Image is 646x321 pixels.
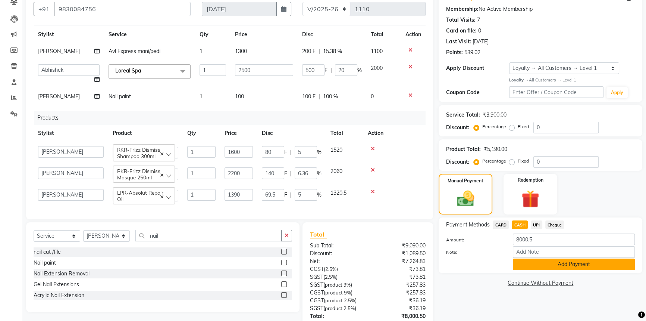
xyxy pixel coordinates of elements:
span: 1 [200,48,203,55]
label: Amount: [440,237,507,243]
div: ₹257.83 [368,281,431,289]
div: No Active Membership [446,5,635,13]
span: | [290,170,292,178]
div: Nail Extension Removal [34,270,90,278]
span: | [319,47,320,55]
span: 2.5% [344,297,355,303]
span: CASH [512,220,528,229]
label: Manual Payment [448,178,483,184]
span: % [357,67,362,74]
label: Redemption [518,177,543,183]
div: Discount: [446,124,469,132]
th: Qty [183,125,220,142]
span: RKR-Frizz Dismiss Masque 250ml [117,168,160,180]
input: Amount [513,234,635,245]
div: Sub Total: [304,242,368,250]
div: 7 [477,16,480,24]
div: Product Total: [446,145,481,153]
span: | [290,148,292,156]
span: F [324,67,327,74]
div: ₹9,090.00 [368,242,431,250]
span: 1100 [371,48,383,55]
div: Apply Discount [446,64,509,72]
span: 9% [344,282,351,288]
button: Apply [606,87,628,98]
div: Card on file: [446,27,477,35]
div: Membership: [446,5,479,13]
span: 2.5% [325,274,336,280]
div: ( ) [304,305,368,312]
span: 15.38 % [323,47,342,55]
span: SGST [310,281,323,288]
div: Net: [304,257,368,265]
span: SGST [310,274,323,280]
th: Stylist [34,26,104,43]
span: 1 [200,93,203,100]
label: Percentage [482,123,506,130]
div: ₹257.83 [368,289,431,297]
div: Total: [304,312,368,320]
div: [DATE] [473,38,489,46]
div: ₹73.81 [368,265,431,273]
div: ₹5,190.00 [484,145,507,153]
span: Loreal Spa [115,67,141,74]
th: Product [108,125,183,142]
button: +91 [34,2,54,16]
div: ( ) [304,281,368,289]
span: CGST [310,297,324,304]
div: Gel Nail Extensions [34,281,79,288]
div: ( ) [304,289,368,297]
div: Service Total: [446,111,480,119]
input: Add Note [513,246,635,258]
label: Note: [440,249,507,256]
span: 1320.5 [330,189,346,196]
div: ₹73.81 [368,273,431,281]
div: ₹36.19 [368,297,431,305]
label: Fixed [518,123,529,130]
span: 100 % [323,93,338,101]
div: All Customers → Level 1 [509,77,635,83]
span: product [325,297,343,303]
div: ₹8,000.50 [368,312,431,320]
th: Service [104,26,195,43]
a: Continue Without Payment [440,279,641,287]
th: Price [220,125,257,142]
div: 539.02 [464,49,480,56]
span: % [317,148,322,156]
div: ( ) [304,273,368,281]
th: Total [326,125,363,142]
span: | [319,93,320,101]
span: product [325,282,342,288]
span: 2.5% [344,305,355,311]
th: Price [231,26,298,43]
span: Total [310,231,327,238]
span: 0 [371,93,374,100]
span: CGST [310,266,324,272]
div: ₹36.19 [368,305,431,312]
span: Nail paint [109,93,131,100]
div: Nail paint [34,259,56,267]
span: 2000 [371,65,383,71]
div: Coupon Code [446,89,509,96]
span: UPI [531,220,542,229]
span: 2060 [330,168,342,175]
span: [PERSON_NAME] [38,93,80,100]
span: [PERSON_NAME] [38,48,80,55]
span: RKR-Frizz Dismiss Shampoo 300ml [117,146,160,159]
span: 1300 [235,48,247,55]
span: 1520 [330,146,342,153]
div: Last Visit: [446,38,471,46]
span: F [284,170,287,178]
div: Discount: [304,250,368,257]
div: Acrylic Nail Extension [34,291,84,299]
span: 100 F [302,93,316,101]
span: Cheque [545,220,564,229]
button: Add Payment [513,259,635,270]
th: Qty [195,26,231,43]
span: Avl Express mani/pedi [109,48,160,55]
span: SGST [310,305,323,312]
span: product [325,290,343,296]
div: 0 [478,27,481,35]
div: Points: [446,49,463,56]
span: product [325,305,342,311]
